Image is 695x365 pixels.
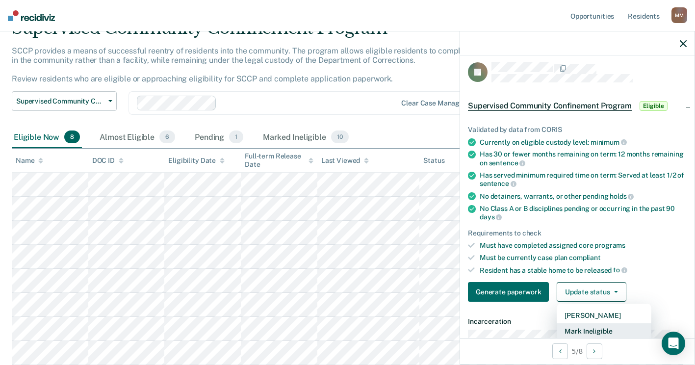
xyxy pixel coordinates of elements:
[610,192,634,200] span: holds
[331,130,349,143] span: 10
[557,282,626,302] button: Update status
[480,171,687,188] div: Has served minimum required time on term: Served at least 1/2 of
[468,126,687,134] div: Validated by data from CORIS
[460,338,695,364] div: 5 / 8
[468,282,553,302] a: Navigate to form link
[662,332,685,355] div: Open Intercom Messenger
[480,138,687,147] div: Currently on eligible custody level:
[591,138,627,146] span: minimum
[587,343,602,359] button: Next Opportunity
[229,130,243,143] span: 1
[423,156,444,165] div: Status
[552,343,568,359] button: Previous Opportunity
[168,156,225,165] div: Eligibility Date
[480,213,502,221] span: days
[557,323,651,339] button: Mark Ineligible
[480,254,687,262] div: Must be currently case plan
[468,317,687,326] dt: Incarceration
[460,90,695,122] div: Supervised Community Confinement ProgramEligible
[8,10,55,21] img: Recidiviz
[480,266,687,275] div: Resident has a stable home to be released
[92,156,124,165] div: DOC ID
[480,241,687,250] div: Must have completed assigned core
[16,97,104,105] span: Supervised Community Confinement Program
[159,130,175,143] span: 6
[321,156,369,165] div: Last Viewed
[12,18,533,46] div: Supervised Community Confinement Program
[401,99,469,107] div: Clear case managers
[557,308,651,323] button: [PERSON_NAME]
[193,127,245,148] div: Pending
[468,101,632,111] span: Supervised Community Confinement Program
[480,205,687,221] div: No Class A or B disciplines pending or occurring in the past 90
[594,241,625,249] span: programs
[261,127,350,148] div: Marked Ineligible
[489,159,526,167] span: sentence
[12,46,525,84] p: SCCP provides a means of successful reentry of residents into the community. The program allows e...
[16,156,43,165] div: Name
[64,130,80,143] span: 8
[480,180,516,187] span: sentence
[640,101,668,111] span: Eligible
[468,282,549,302] button: Generate paperwork
[613,266,627,274] span: to
[98,127,177,148] div: Almost Eligible
[468,229,687,237] div: Requirements to check
[480,150,687,167] div: Has 30 or fewer months remaining on term: 12 months remaining on
[245,152,313,169] div: Full-term Release Date
[569,254,601,261] span: compliant
[12,127,82,148] div: Eligible Now
[671,7,687,23] div: M M
[480,192,687,201] div: No detainers, warrants, or other pending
